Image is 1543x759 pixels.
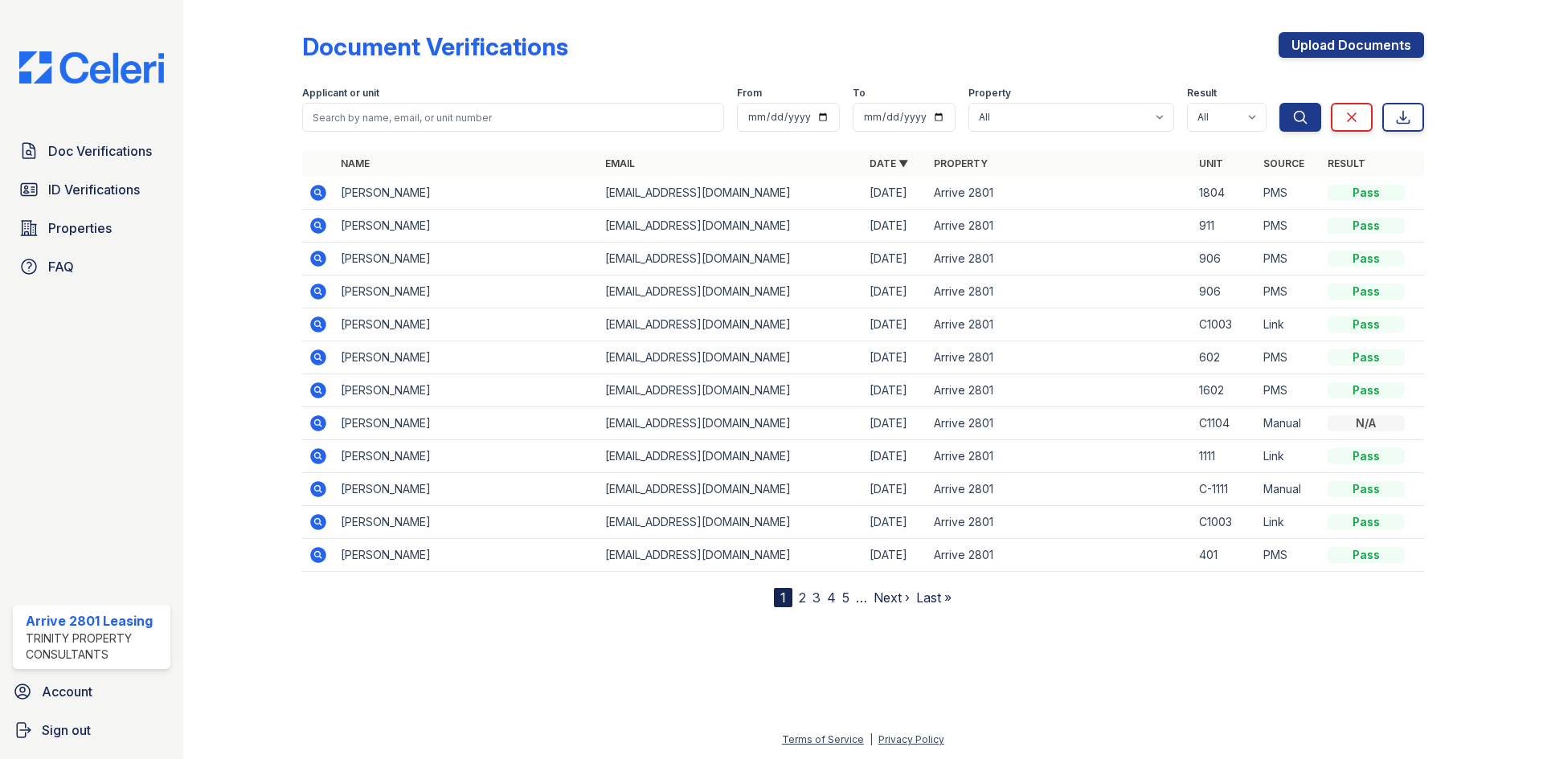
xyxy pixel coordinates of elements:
[1328,316,1405,333] div: Pass
[1187,87,1217,100] label: Result
[1193,243,1257,275] td: 906
[334,473,599,506] td: [PERSON_NAME]
[842,590,849,606] a: 5
[863,177,927,210] td: [DATE]
[13,173,170,206] a: ID Verifications
[599,440,863,473] td: [EMAIL_ADDRESS][DOMAIN_NAME]
[1193,308,1257,341] td: C1003
[870,733,873,745] div: |
[334,243,599,275] td: [PERSON_NAME]
[26,630,164,663] div: Trinity Property Consultants
[1257,275,1321,308] td: PMS
[1193,210,1257,243] td: 911
[1193,407,1257,440] td: C1104
[863,539,927,572] td: [DATE]
[916,590,952,606] a: Last »
[1328,382,1405,398] div: Pass
[48,257,74,276] span: FAQ
[13,251,170,283] a: FAQ
[1328,251,1405,267] div: Pass
[334,308,599,341] td: [PERSON_NAME]
[1328,481,1405,497] div: Pass
[1328,547,1405,563] div: Pass
[1257,374,1321,407] td: PMS
[863,210,927,243] td: [DATE]
[599,275,863,308] td: [EMAIL_ADDRESS][DOMAIN_NAME]
[6,51,177,84] img: CE_Logo_Blue-a8612792a0a2168367f1c8372b55b34899dd931a85d93a1a3d3e32e68fde9ad4.png
[737,87,762,100] label: From
[48,218,112,238] span: Properties
[927,407,1192,440] td: Arrive 2801
[812,590,821,606] a: 3
[42,720,91,740] span: Sign out
[1257,473,1321,506] td: Manual
[1257,308,1321,341] td: Link
[1199,157,1223,169] a: Unit
[599,473,863,506] td: [EMAIL_ADDRESS][DOMAIN_NAME]
[799,590,806,606] a: 2
[863,275,927,308] td: [DATE]
[599,539,863,572] td: [EMAIL_ADDRESS][DOMAIN_NAME]
[878,733,944,745] a: Privacy Policy
[599,243,863,275] td: [EMAIL_ADDRESS][DOMAIN_NAME]
[863,243,927,275] td: [DATE]
[927,506,1192,539] td: Arrive 2801
[1257,243,1321,275] td: PMS
[927,243,1192,275] td: Arrive 2801
[26,611,164,630] div: Arrive 2801 Leasing
[599,177,863,210] td: [EMAIL_ADDRESS][DOMAIN_NAME]
[1193,177,1257,210] td: 1804
[1263,157,1304,169] a: Source
[1257,539,1321,572] td: PMS
[302,87,379,100] label: Applicant or unit
[302,103,724,132] input: Search by name, email, or unit number
[48,141,152,161] span: Doc Verifications
[1328,415,1405,431] div: N/A
[334,275,599,308] td: [PERSON_NAME]
[1193,275,1257,308] td: 906
[599,374,863,407] td: [EMAIL_ADDRESS][DOMAIN_NAME]
[927,275,1192,308] td: Arrive 2801
[927,341,1192,374] td: Arrive 2801
[1328,284,1405,300] div: Pass
[6,714,177,746] a: Sign out
[874,590,910,606] a: Next ›
[599,308,863,341] td: [EMAIL_ADDRESS][DOMAIN_NAME]
[927,177,1192,210] td: Arrive 2801
[334,407,599,440] td: [PERSON_NAME]
[1328,448,1405,464] div: Pass
[1193,341,1257,374] td: 602
[927,308,1192,341] td: Arrive 2801
[1328,218,1405,234] div: Pass
[863,374,927,407] td: [DATE]
[1193,473,1257,506] td: C-1111
[927,440,1192,473] td: Arrive 2801
[1328,185,1405,201] div: Pass
[863,341,927,374] td: [DATE]
[927,374,1192,407] td: Arrive 2801
[927,473,1192,506] td: Arrive 2801
[863,440,927,473] td: [DATE]
[13,212,170,244] a: Properties
[334,210,599,243] td: [PERSON_NAME]
[1328,157,1365,169] a: Result
[927,539,1192,572] td: Arrive 2801
[302,32,568,61] div: Document Verifications
[334,341,599,374] td: [PERSON_NAME]
[599,506,863,539] td: [EMAIL_ADDRESS][DOMAIN_NAME]
[1257,177,1321,210] td: PMS
[934,157,988,169] a: Property
[1257,341,1321,374] td: PMS
[605,157,635,169] a: Email
[863,506,927,539] td: [DATE]
[1328,349,1405,365] div: Pass
[863,308,927,341] td: [DATE]
[599,210,863,243] td: [EMAIL_ADDRESS][DOMAIN_NAME]
[856,588,867,607] span: …
[341,157,370,169] a: Name
[1257,407,1321,440] td: Manual
[968,87,1011,100] label: Property
[870,157,908,169] a: Date ▼
[42,682,92,701] span: Account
